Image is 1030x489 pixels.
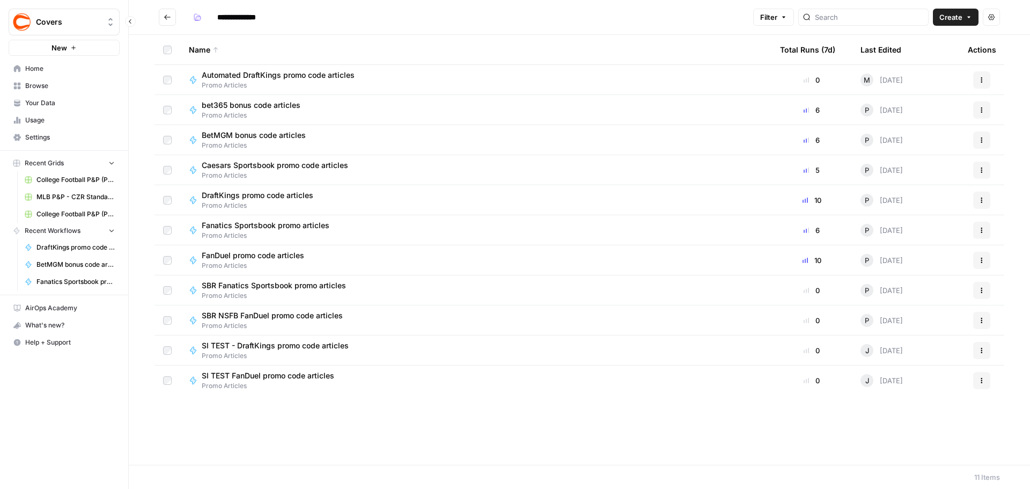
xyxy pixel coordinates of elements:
[25,64,115,74] span: Home
[202,310,343,321] span: SBR NSFB FanDuel promo code articles
[865,105,869,115] span: P
[780,345,843,356] div: 0
[189,310,763,331] a: SBR NSFB FanDuel promo code articlesPromo Articles
[202,130,306,141] span: BetMGM bonus code articles
[860,224,903,237] div: [DATE]
[36,243,115,252] span: DraftKings promo code articles
[202,291,355,301] span: Promo Articles
[968,35,996,64] div: Actions
[36,277,115,287] span: Fanatics Sportsbook promo articles
[36,209,115,219] span: College Football P&P (Production) Grid (2)
[202,261,313,271] span: Promo Articles
[20,188,120,206] a: MLB P&P - CZR Standard (Production) Grid
[860,104,903,116] div: [DATE]
[202,280,346,291] span: SBR Fanatics Sportsbook promo articles
[860,74,903,86] div: [DATE]
[9,77,120,94] a: Browse
[780,105,843,115] div: 6
[189,35,763,64] div: Name
[36,17,101,27] span: Covers
[202,160,348,171] span: Caesars Sportsbook promo code articles
[9,129,120,146] a: Settings
[20,273,120,290] a: Fanatics Sportsbook promo articles
[12,12,32,32] img: Covers Logo
[860,134,903,147] div: [DATE]
[51,42,67,53] span: New
[202,220,329,231] span: Fanatics Sportsbook promo articles
[860,194,903,207] div: [DATE]
[202,201,322,210] span: Promo Articles
[189,280,763,301] a: SBR Fanatics Sportsbook promo articlesPromo Articles
[202,141,314,150] span: Promo Articles
[860,254,903,267] div: [DATE]
[189,370,763,391] a: SI TEST FanDuel promo code articlesPromo Articles
[780,315,843,326] div: 0
[189,100,763,120] a: bet365 bonus code articlesPromo Articles
[9,94,120,112] a: Your Data
[760,12,777,23] span: Filter
[780,285,843,296] div: 0
[25,303,115,313] span: AirOps Academy
[202,351,357,361] span: Promo Articles
[815,12,924,23] input: Search
[20,256,120,273] a: BetMGM bonus code articles
[189,70,763,90] a: Automated DraftKings promo code articlesPromo Articles
[865,345,869,356] span: J
[860,344,903,357] div: [DATE]
[25,115,115,125] span: Usage
[780,135,843,145] div: 6
[933,9,979,26] button: Create
[780,225,843,236] div: 6
[36,260,115,269] span: BetMGM bonus code articles
[9,317,119,333] div: What's new?
[864,75,870,85] span: M
[865,225,869,236] span: P
[202,340,349,351] span: SI TEST - DraftKings promo code articles
[202,70,355,81] span: Automated DraftKings promo code articles
[25,81,115,91] span: Browse
[860,284,903,297] div: [DATE]
[20,206,120,223] a: College Football P&P (Production) Grid (2)
[780,35,835,64] div: Total Runs (7d)
[9,60,120,77] a: Home
[202,370,334,381] span: SI TEST FanDuel promo code articles
[20,171,120,188] a: College Football P&P (Production) Grid (1)
[865,195,869,206] span: P
[202,100,300,111] span: bet365 bonus code articles
[202,171,357,180] span: Promo Articles
[25,226,80,236] span: Recent Workflows
[189,250,763,271] a: FanDuel promo code articlesPromo Articles
[9,40,120,56] button: New
[865,135,869,145] span: P
[9,334,120,351] button: Help + Support
[865,165,869,176] span: P
[780,195,843,206] div: 10
[189,130,763,150] a: BetMGM bonus code articlesPromo Articles
[9,112,120,129] a: Usage
[780,165,843,176] div: 5
[202,111,309,120] span: Promo Articles
[20,239,120,256] a: DraftKings promo code articles
[753,9,794,26] button: Filter
[9,155,120,171] button: Recent Grids
[860,374,903,387] div: [DATE]
[202,231,338,240] span: Promo Articles
[202,81,363,90] span: Promo Articles
[9,300,120,317] a: AirOps Academy
[159,9,176,26] button: Go back
[9,9,120,35] button: Workspace: Covers
[860,35,901,64] div: Last Edited
[202,381,343,391] span: Promo Articles
[865,315,869,326] span: P
[25,158,64,168] span: Recent Grids
[202,190,313,201] span: DraftKings promo code articles
[25,98,115,108] span: Your Data
[25,133,115,142] span: Settings
[939,12,962,23] span: Create
[974,472,1000,483] div: 11 Items
[865,255,869,266] span: P
[189,220,763,240] a: Fanatics Sportsbook promo articlesPromo Articles
[25,338,115,347] span: Help + Support
[36,175,115,185] span: College Football P&P (Production) Grid (1)
[860,164,903,177] div: [DATE]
